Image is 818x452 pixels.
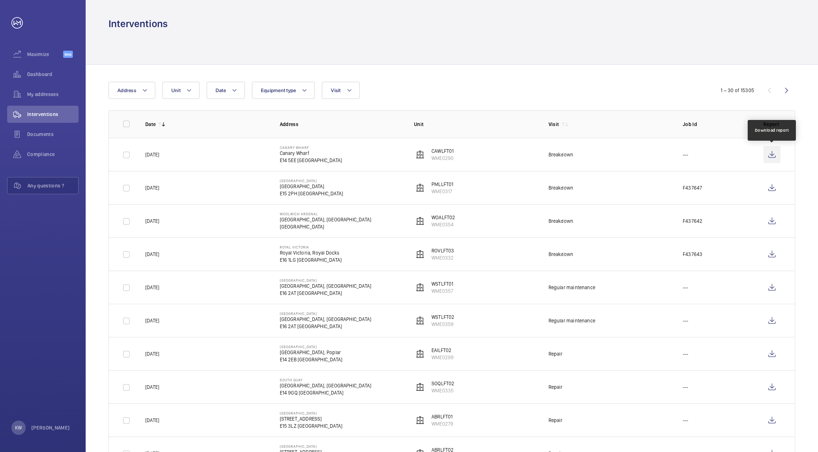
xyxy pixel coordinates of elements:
[431,321,454,328] p: WME0358
[416,150,424,159] img: elevator.svg
[171,87,181,93] span: Unit
[280,415,343,422] p: [STREET_ADDRESS]
[431,181,453,188] p: PMLLFT01
[683,184,702,191] p: F437647
[207,82,245,99] button: Date
[280,444,343,448] p: [GEOGRAPHIC_DATA]
[145,121,156,128] p: Date
[31,424,70,431] p: [PERSON_NAME]
[683,383,688,391] p: ---
[683,251,702,258] p: F437643
[549,251,574,258] div: Breakdown
[549,417,563,424] div: Repair
[549,317,595,324] div: Regular maintenance
[549,350,563,357] div: Repair
[431,387,454,394] p: WME0335
[431,347,454,354] p: EAILFT02
[549,217,574,225] div: Breakdown
[431,247,454,254] p: ROVLFT03
[431,155,454,162] p: WME0290
[431,147,454,155] p: CAWLFT01
[280,245,342,249] p: Royal Victoria
[27,131,79,138] span: Documents
[549,284,595,291] div: Regular maintenance
[431,313,454,321] p: WSTLFT02
[549,121,559,128] p: Visit
[280,121,403,128] p: Address
[280,316,372,323] p: [GEOGRAPHIC_DATA], [GEOGRAPHIC_DATA]
[431,214,455,221] p: WOALFT02
[431,280,453,287] p: WSTLFT01
[280,382,372,389] p: [GEOGRAPHIC_DATA], [GEOGRAPHIC_DATA]
[145,383,159,391] p: [DATE]
[431,254,454,261] p: WME0332
[683,151,688,158] p: ---
[145,251,159,258] p: [DATE]
[280,157,342,164] p: E14 5EE [GEOGRAPHIC_DATA]
[322,82,359,99] button: Visit
[145,151,159,158] p: [DATE]
[280,179,343,183] p: [GEOGRAPHIC_DATA]
[280,356,343,363] p: E14 2EB [GEOGRAPHIC_DATA]
[280,190,343,197] p: E15 2PH [GEOGRAPHIC_DATA]
[549,383,563,391] div: Repair
[27,111,79,118] span: Interventions
[145,350,159,357] p: [DATE]
[416,350,424,358] img: elevator.svg
[117,87,136,93] span: Address
[416,250,424,258] img: elevator.svg
[331,87,340,93] span: Visit
[683,417,688,424] p: ---
[280,345,343,349] p: [GEOGRAPHIC_DATA]
[683,350,688,357] p: ---
[27,91,79,98] span: My addresses
[416,316,424,325] img: elevator.svg
[145,217,159,225] p: [DATE]
[280,212,372,216] p: Woolwich Arsenal
[431,380,454,387] p: SOQLFT02
[280,278,372,282] p: [GEOGRAPHIC_DATA]
[145,417,159,424] p: [DATE]
[431,221,455,228] p: WME0354
[549,184,574,191] div: Breakdown
[280,282,372,290] p: [GEOGRAPHIC_DATA], [GEOGRAPHIC_DATA]
[261,87,296,93] span: Equipment type
[108,17,168,30] h1: Interventions
[280,150,342,157] p: Canary Wharf
[252,82,315,99] button: Equipment type
[145,317,159,324] p: [DATE]
[280,145,342,150] p: Canary Wharf
[280,389,372,396] p: E14 9GQ [GEOGRAPHIC_DATA]
[721,87,754,94] div: 1 – 30 of 15305
[280,290,372,297] p: E16 2AT [GEOGRAPHIC_DATA]
[280,349,343,356] p: [GEOGRAPHIC_DATA], Poplar
[683,317,688,324] p: ---
[280,249,342,256] p: Royal Victoria, Royal Docks
[683,217,702,225] p: F437642
[414,121,537,128] p: Unit
[549,151,574,158] div: Breakdown
[416,184,424,192] img: elevator.svg
[108,82,155,99] button: Address
[162,82,200,99] button: Unit
[416,217,424,225] img: elevator.svg
[431,188,453,195] p: WME0317
[15,424,22,431] p: KW
[431,413,453,420] p: ABRLFT01
[431,420,453,427] p: WME0279
[27,51,63,58] span: Maximize
[755,127,789,134] div: Download report
[280,422,343,430] p: E15 3LZ [GEOGRAPHIC_DATA]
[63,51,73,58] span: Beta
[431,287,453,295] p: WME0357
[216,87,226,93] span: Date
[280,216,372,223] p: [GEOGRAPHIC_DATA], [GEOGRAPHIC_DATA]
[683,121,752,128] p: Job Id
[27,71,79,78] span: Dashboard
[280,411,343,415] p: [GEOGRAPHIC_DATA]
[280,256,342,263] p: E16 1LG [GEOGRAPHIC_DATA]
[431,354,454,361] p: WME0299
[27,182,78,189] span: Any questions ?
[280,223,372,230] p: [GEOGRAPHIC_DATA]
[280,323,372,330] p: E16 2AT [GEOGRAPHIC_DATA]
